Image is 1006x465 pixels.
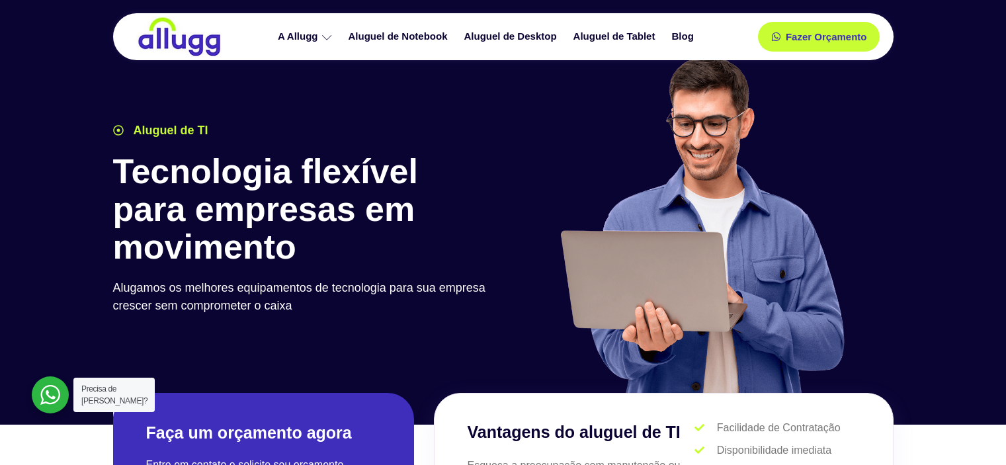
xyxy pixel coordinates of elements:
[556,56,847,393] img: aluguel de ti para startups
[130,122,208,140] span: Aluguel de TI
[81,384,147,405] span: Precisa de [PERSON_NAME]?
[786,32,867,42] span: Fazer Orçamento
[758,22,880,52] a: Fazer Orçamento
[136,17,222,57] img: locação de TI é Allugg
[714,443,831,458] span: Disponibilidade imediata
[113,279,497,315] p: Alugamos os melhores equipamentos de tecnologia para sua empresa crescer sem comprometer o caixa
[665,25,703,48] a: Blog
[468,420,695,445] h3: Vantagens do aluguel de TI
[342,25,458,48] a: Aluguel de Notebook
[567,25,665,48] a: Aluguel de Tablet
[458,25,567,48] a: Aluguel de Desktop
[113,153,497,267] h1: Tecnologia flexível para empresas em movimento
[714,420,841,436] span: Facilidade de Contratação
[271,25,342,48] a: A Allugg
[146,422,381,444] h2: Faça um orçamento agora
